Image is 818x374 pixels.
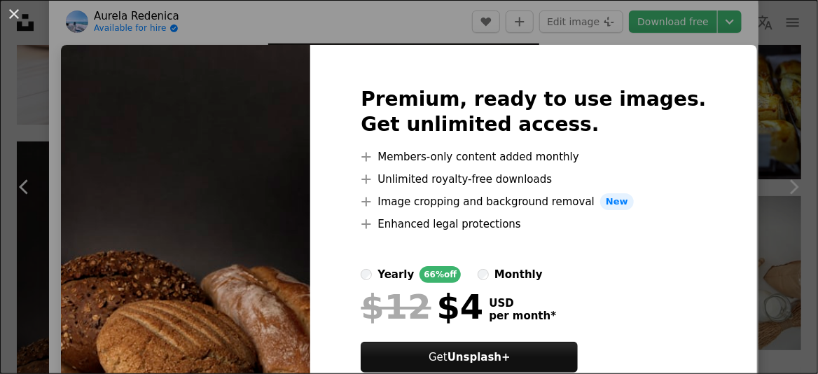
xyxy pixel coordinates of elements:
[489,310,556,322] span: per month *
[361,216,706,233] li: Enhanced legal protections
[361,87,706,137] h2: Premium, ready to use images. Get unlimited access.
[361,342,578,373] button: GetUnsplash+
[420,266,461,283] div: 66% off
[448,351,511,363] strong: Unsplash+
[489,297,556,310] span: USD
[361,269,372,280] input: yearly66%off
[377,266,414,283] div: yearly
[494,266,543,283] div: monthly
[361,148,706,165] li: Members-only content added monthly
[600,193,634,210] span: New
[361,289,483,325] div: $4
[361,193,706,210] li: Image cropping and background removal
[361,289,431,325] span: $12
[361,171,706,188] li: Unlimited royalty-free downloads
[478,269,489,280] input: monthly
